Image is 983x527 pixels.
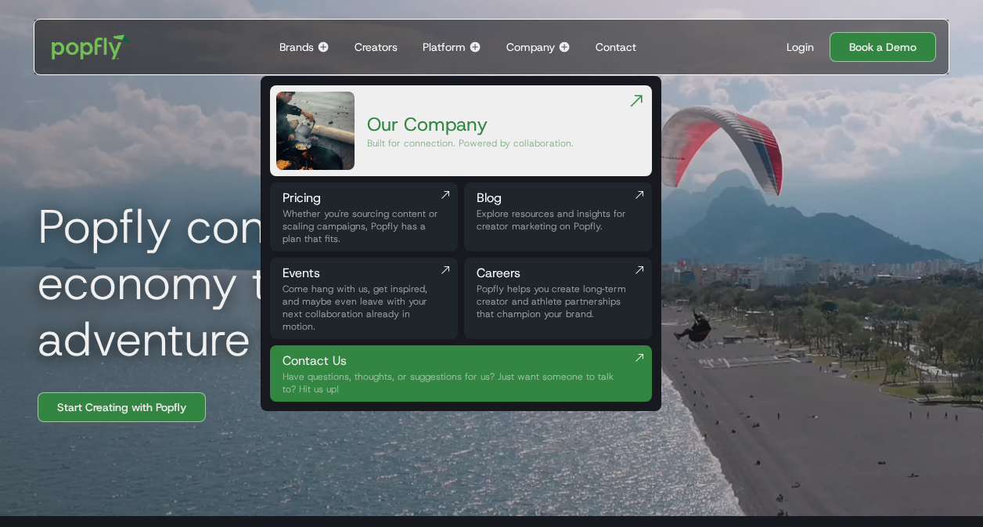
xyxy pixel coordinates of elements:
div: Whether you're sourcing content or scaling campaigns, Popfly has a plan that fits. [283,208,445,245]
div: Brands [279,39,314,55]
div: Contact [596,39,636,55]
a: EventsCome hang with us, get inspired, and maybe even leave with your next collaboration already ... [270,258,458,339]
a: Contact UsHave questions, thoughts, or suggestions for us? Just want someone to talk to? Hit us up! [270,345,652,402]
div: Contact Us [283,352,627,370]
div: Explore resources and insights for creator marketing on Popfly. [477,208,639,233]
a: Contact [589,20,643,74]
a: Our CompanyBuilt for connection. Powered by collaboration. [270,85,652,176]
a: CareersPopfly helps you create long‑term creator and athlete partnerships that champion your brand. [464,258,652,339]
div: Have questions, thoughts, or suggestions for us? Just want someone to talk to? Hit us up! [283,370,627,395]
div: Platform [423,39,466,55]
div: Come hang with us, get inspired, and maybe even leave with your next collaboration already in mot... [283,283,445,333]
div: Login [787,39,814,55]
a: home [41,23,142,70]
a: Start Creating with Popfly [38,392,206,422]
div: Popfly helps you create long‑term creator and athlete partnerships that champion your brand. [477,283,639,320]
a: Login [780,39,820,55]
div: Blog [477,189,639,208]
div: Pricing [283,189,445,208]
a: Book a Demo [830,32,936,62]
div: Creators [355,39,398,55]
a: PricingWhether you're sourcing content or scaling campaigns, Popfly has a plan that fits. [270,182,458,251]
div: Built for connection. Powered by collaboration. [367,137,574,150]
a: BlogExplore resources and insights for creator marketing on Popfly. [464,182,652,251]
div: Our Company [367,112,574,137]
div: Careers [477,264,639,283]
div: Company [506,39,555,55]
div: Events [283,264,445,283]
h1: Popfly connects the creator economy to outdoor + adventure brands [25,198,715,367]
a: Creators [348,20,404,74]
